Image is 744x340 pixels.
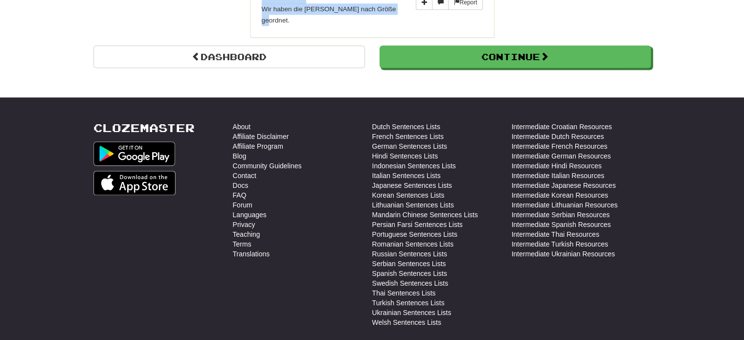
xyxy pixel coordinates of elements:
[233,122,251,132] a: About
[372,259,446,269] a: Serbian Sentences Lists
[233,190,247,200] a: FAQ
[512,141,608,151] a: Intermediate French Resources
[372,161,456,171] a: Indonesian Sentences Lists
[372,122,440,132] a: Dutch Sentences Lists
[372,190,445,200] a: Korean Sentences Lists
[233,132,289,141] a: Affiliate Disclaimer
[512,220,611,229] a: Intermediate Spanish Resources
[372,239,454,249] a: Romanian Sentences Lists
[233,239,251,249] a: Terms
[512,190,609,200] a: Intermediate Korean Resources
[372,220,463,229] a: Persian Farsi Sentences Lists
[372,210,478,220] a: Mandarin Chinese Sentences Lists
[233,161,302,171] a: Community Guidelines
[233,141,283,151] a: Affiliate Program
[233,151,247,161] a: Blog
[512,151,611,161] a: Intermediate German Resources
[512,181,616,190] a: Intermediate Japanese Resources
[512,229,600,239] a: Intermediate Thai Resources
[233,181,248,190] a: Docs
[372,298,445,308] a: Turkish Sentences Lists
[93,141,176,166] img: Get it on Google Play
[262,5,396,24] small: Wir haben die [PERSON_NAME] nach Größe geordnet.
[93,122,195,134] a: Clozemaster
[233,210,267,220] a: Languages
[372,278,449,288] a: Swedish Sentences Lists
[93,171,176,195] img: Get it on App Store
[512,171,605,181] a: Intermediate Italian Resources
[233,220,255,229] a: Privacy
[372,308,451,317] a: Ukrainian Sentences Lists
[233,249,270,259] a: Translations
[372,141,447,151] a: German Sentences Lists
[233,229,260,239] a: Teaching
[233,171,256,181] a: Contact
[512,210,610,220] a: Intermediate Serbian Resources
[93,45,365,68] a: Dashboard
[512,161,602,171] a: Intermediate Hindi Resources
[372,171,441,181] a: Italian Sentences Lists
[512,249,615,259] a: Intermediate Ukrainian Resources
[512,200,618,210] a: Intermediate Lithuanian Resources
[372,288,436,298] a: Thai Sentences Lists
[372,317,441,327] a: Welsh Sentences Lists
[372,269,447,278] a: Spanish Sentences Lists
[380,45,651,68] button: Continue
[372,151,438,161] a: Hindi Sentences Lists
[512,132,604,141] a: Intermediate Dutch Resources
[512,239,609,249] a: Intermediate Turkish Resources
[372,200,454,210] a: Lithuanian Sentences Lists
[372,132,444,141] a: French Sentences Lists
[512,122,612,132] a: Intermediate Croatian Resources
[233,200,252,210] a: Forum
[372,229,457,239] a: Portuguese Sentences Lists
[372,249,447,259] a: Russian Sentences Lists
[372,181,452,190] a: Japanese Sentences Lists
